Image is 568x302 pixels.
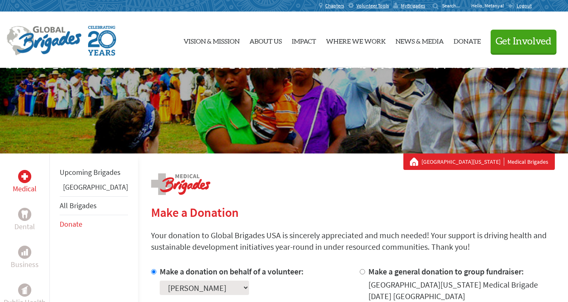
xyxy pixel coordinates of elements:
div: Dental [18,208,31,221]
div: Business [18,246,31,259]
div: Medical [18,170,31,183]
div: [GEOGRAPHIC_DATA][US_STATE] Medical Brigade [DATE] [GEOGRAPHIC_DATA] [368,279,555,302]
a: Logout [508,2,532,9]
a: About Us [249,19,282,61]
a: DentalDental [14,208,35,232]
span: Volunteer Tools [356,2,389,9]
img: Public Health [21,286,28,294]
span: Logout [517,2,532,9]
a: Where We Work [326,19,386,61]
div: Public Health [18,283,31,297]
p: Business [11,259,39,270]
li: Upcoming Brigades [60,163,128,181]
p: Your donation to Global Brigades USA is sincerely appreciated and much needed! Your support is dr... [151,230,555,253]
img: Medical [21,173,28,180]
a: News & Media [396,19,444,61]
span: MyBrigades [401,2,425,9]
li: Panama [60,181,128,196]
button: Get Involved [491,30,556,53]
label: Make a donation on behalf of a volunteer: [160,266,304,276]
img: Global Brigades Logo [7,26,81,56]
a: BusinessBusiness [11,246,39,270]
p: Hello, Metanya! [471,2,508,9]
a: [GEOGRAPHIC_DATA] [63,182,128,192]
a: [GEOGRAPHIC_DATA][US_STATE] [421,158,504,166]
p: Dental [14,221,35,232]
li: Donate [60,215,128,233]
p: Medical [13,183,37,195]
li: All Brigades [60,196,128,215]
a: Upcoming Brigades [60,167,121,177]
span: Chapters [325,2,344,9]
img: Global Brigades Celebrating 20 Years [88,26,116,56]
span: Get Involved [496,37,552,46]
a: Donate [60,219,82,229]
input: Search... [442,2,466,9]
a: Donate [454,19,481,61]
a: All Brigades [60,201,97,210]
a: Vision & Mission [184,19,240,61]
img: Dental [21,210,28,218]
div: Medical Brigades [410,158,548,166]
a: Impact [292,19,316,61]
img: Business [21,249,28,256]
label: Make a general donation to group fundraiser: [368,266,524,276]
img: logo-medical.png [151,173,210,195]
h2: Make a Donation [151,205,555,220]
a: MedicalMedical [13,170,37,195]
